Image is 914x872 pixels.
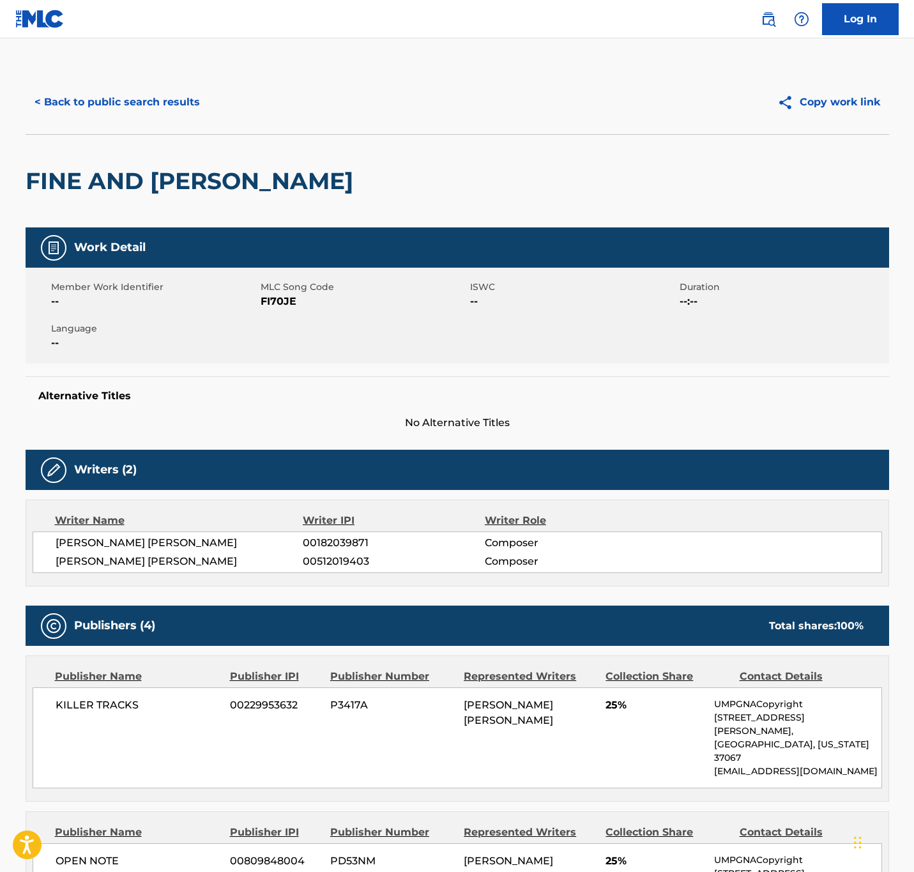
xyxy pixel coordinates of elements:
a: Log In [822,3,899,35]
div: Publisher Number [330,669,454,684]
div: Publisher IPI [230,669,321,684]
span: Language [51,322,257,335]
div: Publisher Name [55,669,220,684]
div: Publisher Number [330,825,454,840]
img: help [794,11,809,27]
span: FI70JE [261,294,467,309]
img: Writers [46,463,61,478]
h2: FINE AND [PERSON_NAME] [26,167,360,195]
span: 25% [606,698,705,713]
div: Represented Writers [464,669,596,684]
span: [PERSON_NAME] [PERSON_NAME] [464,699,553,726]
span: 100 % [837,620,864,632]
div: Writer IPI [303,513,485,528]
img: Publishers [46,618,61,634]
span: P3417A [330,698,454,713]
img: MLC Logo [15,10,65,28]
span: 00512019403 [303,554,484,569]
div: Represented Writers [464,825,596,840]
h5: Writers (2) [74,463,137,477]
span: Member Work Identifier [51,280,257,294]
img: Copy work link [777,95,800,111]
span: Composer [485,535,650,551]
span: -- [470,294,676,309]
span: -- [51,294,257,309]
span: [PERSON_NAME] [PERSON_NAME] [56,554,303,569]
span: KILLER TRACKS [56,698,221,713]
span: 00229953632 [230,698,321,713]
span: No Alternative Titles [26,415,889,431]
span: MLC Song Code [261,280,467,294]
div: Collection Share [606,669,729,684]
iframe: Chat Widget [850,811,914,872]
p: [GEOGRAPHIC_DATA], [US_STATE] 37067 [714,738,881,765]
p: UMPGNACopyright [714,853,881,867]
span: ISWC [470,280,676,294]
p: [EMAIL_ADDRESS][DOMAIN_NAME] [714,765,881,778]
span: 00809848004 [230,853,321,869]
img: search [761,11,776,27]
div: Publisher IPI [230,825,321,840]
span: -- [51,335,257,351]
span: OPEN NOTE [56,853,221,869]
a: Public Search [756,6,781,32]
p: UMPGNACopyright [714,698,881,711]
span: --:-- [680,294,886,309]
span: Duration [680,280,886,294]
span: [PERSON_NAME] [PERSON_NAME] [56,535,303,551]
h5: Alternative Titles [38,390,876,402]
div: Total shares: [769,618,864,634]
span: PD53NM [330,853,454,869]
h5: Work Detail [74,240,146,255]
div: Writer Role [485,513,650,528]
div: Drag [854,823,862,862]
p: [STREET_ADDRESS][PERSON_NAME], [714,711,881,738]
span: Composer [485,554,650,569]
h5: Publishers (4) [74,618,155,633]
div: Publisher Name [55,825,220,840]
button: < Back to public search results [26,86,209,118]
img: Work Detail [46,240,61,256]
span: 25% [606,853,705,869]
button: Copy work link [768,86,889,118]
div: Contact Details [740,669,864,684]
div: Help [789,6,814,32]
div: Collection Share [606,825,729,840]
span: 00182039871 [303,535,484,551]
div: Contact Details [740,825,864,840]
div: Writer Name [55,513,303,528]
